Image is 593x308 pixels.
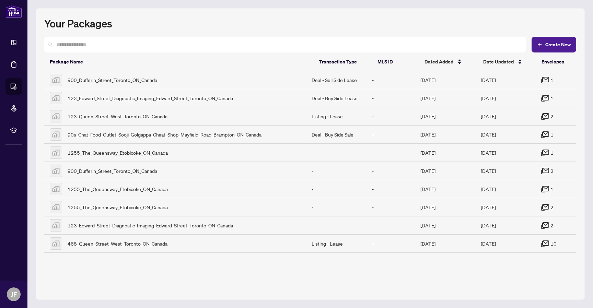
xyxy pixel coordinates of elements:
td: [DATE] [415,235,475,253]
td: - [306,162,367,180]
td: [DATE] [475,71,536,89]
td: [DATE] [415,107,475,126]
span: Create New [545,42,571,47]
span: 2 [541,167,571,175]
img: thumbnail-img [50,238,62,249]
td: - [367,198,415,216]
td: Deal - Sell Side Lease [306,71,367,89]
td: [DATE] [415,198,475,216]
span: 1 [541,185,571,193]
td: - [367,180,415,198]
img: thumbnail-img [50,110,62,122]
span: 90s_Chat_Food_Outlet_Sooji_Golgappa_Chaat_Shop_Mayfield_Road_Brampton_ON_Canada [68,131,261,138]
span: 123_Edward_Street_Diagnostic_Imaging_Edward_Street_Toronto_ON_Canada [68,222,233,229]
td: - [306,216,367,235]
td: [DATE] [415,71,475,89]
td: [DATE] [475,107,536,126]
td: [DATE] [475,162,536,180]
span: 2 [541,222,571,229]
td: [DATE] [475,235,536,253]
span: 1 [541,149,571,156]
span: 123_Edward_Street_Diagnostic_Imaging_Edward_Street_Toronto_ON_Canada [68,94,233,102]
td: - [367,162,415,180]
th: Date Updated [478,52,536,71]
span: 468_Queen_Street_West_Toronto_ON_Canada [68,240,167,247]
span: JF [11,289,17,299]
td: - [367,216,415,235]
td: Listing - Lease [306,107,367,126]
img: thumbnail-img [50,147,62,158]
td: [DATE] [475,144,536,162]
img: logo [5,5,22,18]
td: Deal - Buy Side Lease [306,89,367,107]
span: 123_Queen_Street_West_Toronto_ON_Canada [68,112,167,120]
td: [DATE] [415,162,475,180]
img: thumbnail-img [50,201,62,213]
th: Dated Added [419,52,478,71]
td: [DATE] [475,198,536,216]
td: - [306,198,367,216]
span: Dated Added [425,58,453,66]
button: Create New [532,37,576,52]
span: Date Updated [483,58,514,66]
span: 1 [541,76,571,84]
span: 2 [541,112,571,120]
td: - [367,71,415,89]
td: Listing - Lease [306,235,367,253]
th: Transaction Type [314,52,372,71]
td: - [306,144,367,162]
td: [DATE] [475,180,536,198]
td: - [367,126,415,144]
td: [DATE] [415,89,475,107]
h1: Your Packages [44,17,576,30]
span: 10 [541,240,571,247]
img: thumbnail-img [50,220,62,231]
td: [DATE] [415,144,475,162]
img: thumbnail-img [50,92,62,104]
td: [DATE] [475,126,536,144]
td: [DATE] [415,126,475,144]
td: [DATE] [415,180,475,198]
th: MLS ID [372,52,419,71]
span: 2 [541,203,571,211]
td: [DATE] [415,216,475,235]
td: - [367,235,415,253]
td: - [367,89,415,107]
span: 1255_The_Queensway_Etobicoke_ON_Canada [68,149,168,156]
span: 1 [541,131,571,138]
span: 1255_The_Queensway_Etobicoke_ON_Canada [68,203,168,211]
img: thumbnail-img [50,74,62,86]
th: Package Name [44,52,314,71]
td: [DATE] [475,89,536,107]
span: 1255_The_Queensway_Etobicoke_ON_Canada [68,185,168,193]
img: thumbnail-img [50,183,62,195]
img: thumbnail-img [50,129,62,140]
td: - [367,107,415,126]
td: - [367,144,415,162]
span: 900_Dufferin_Street_Toronto_ON_Canada [68,167,157,175]
span: 1 [541,94,571,102]
td: - [306,180,367,198]
td: Deal - Buy Side Sale [306,126,367,144]
th: Envelopes [536,52,576,71]
span: 900_Dufferin_Street_Toronto_ON_Canada [68,76,157,84]
img: thumbnail-img [50,165,62,177]
td: [DATE] [475,216,536,235]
